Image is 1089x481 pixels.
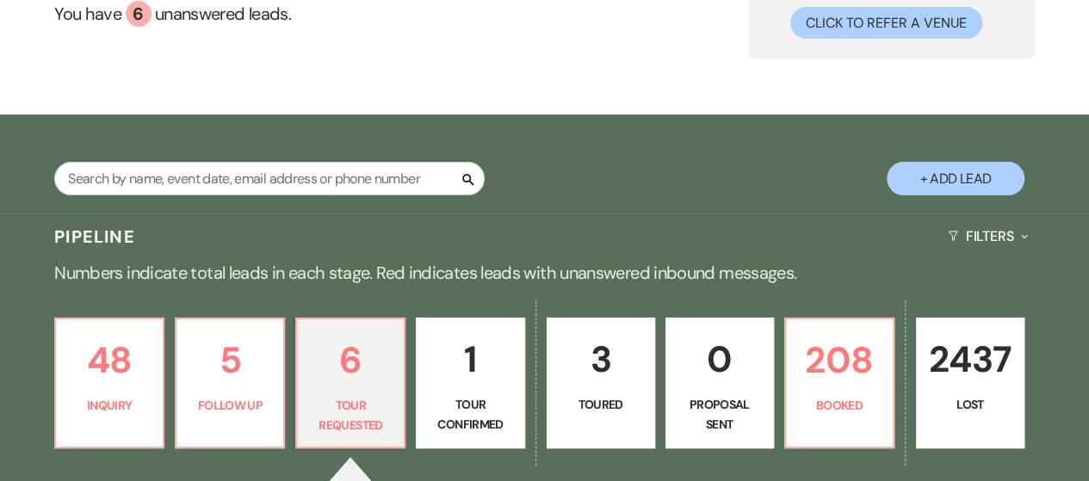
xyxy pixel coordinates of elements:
p: Tour Requested [307,396,393,435]
a: 5Follow Up [175,318,285,448]
p: 48 [66,331,152,389]
a: 6Tour Requested [295,318,405,448]
button: Filters [941,213,1035,259]
p: 1 [427,330,513,388]
p: 3 [558,330,644,388]
p: 208 [796,331,882,389]
a: 48Inquiry [54,318,164,448]
input: Search by name, event date, email address or phone number [54,162,485,195]
div: 6 [126,1,152,27]
button: + Add Lead [887,162,1024,195]
a: 1Tour Confirmed [416,318,524,448]
p: 6 [307,331,393,389]
a: 2437Lost [916,318,1024,448]
p: Tour Confirmed [427,395,513,434]
p: 5 [187,331,273,389]
p: Lost [927,395,1013,414]
p: Booked [796,396,882,415]
p: Follow Up [187,396,273,415]
p: 2437 [927,330,1013,388]
p: Proposal Sent [677,395,763,434]
h3: Pipeline [54,225,135,249]
a: 208Booked [784,318,894,448]
p: Inquiry [66,396,152,415]
button: Click to Refer a Venue [790,7,982,39]
a: You have 6 unanswered leads. [54,1,380,27]
p: 0 [677,330,763,388]
a: 3Toured [547,318,655,448]
a: 0Proposal Sent [665,318,774,448]
p: Toured [558,395,644,414]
